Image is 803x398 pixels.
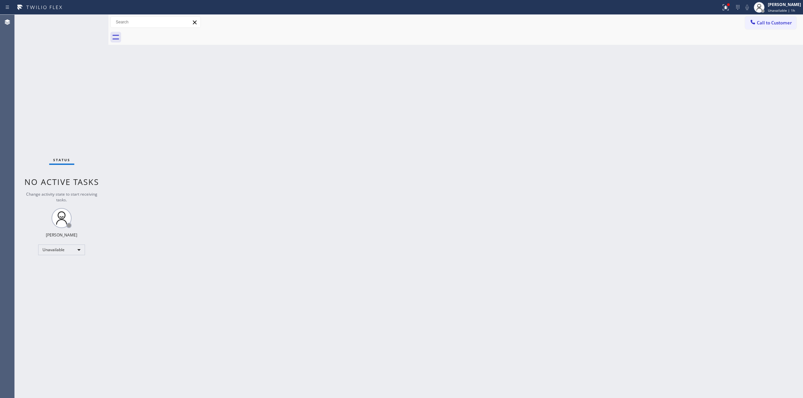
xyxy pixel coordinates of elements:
[24,176,99,187] span: No active tasks
[111,17,200,27] input: Search
[745,16,796,29] button: Call to Customer
[768,2,801,7] div: [PERSON_NAME]
[26,191,97,203] span: Change activity state to start receiving tasks.
[768,8,795,13] span: Unavailable | 1h
[38,244,85,255] div: Unavailable
[46,232,77,238] div: [PERSON_NAME]
[53,158,70,162] span: Status
[742,3,752,12] button: Mute
[757,20,792,26] span: Call to Customer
